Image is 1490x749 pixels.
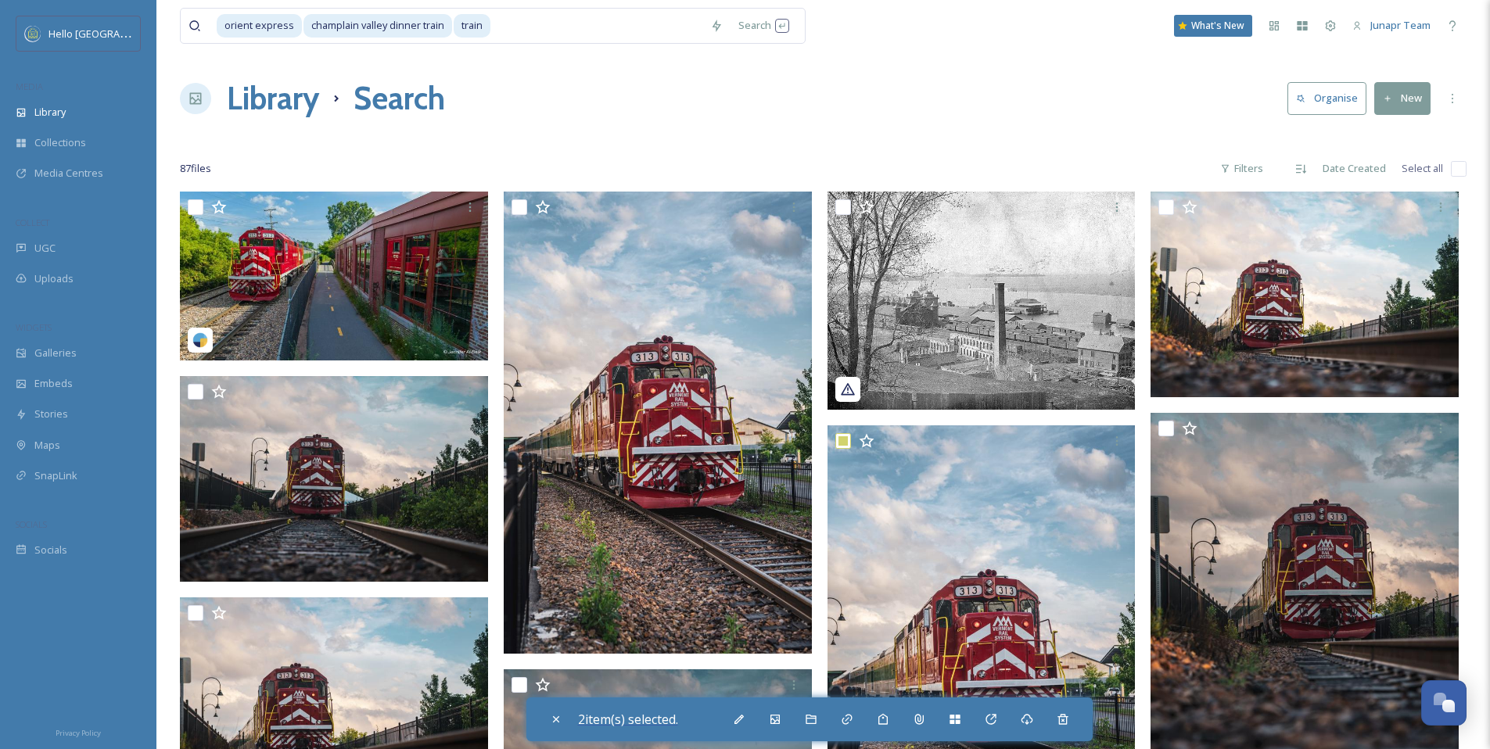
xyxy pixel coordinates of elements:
[828,192,1136,410] img: ac10ea31-bde8-928f-00f2-caa493c57d24.jpg
[34,407,68,421] span: Stories
[192,332,208,348] img: snapsea-logo.png
[180,192,488,360] img: plasminojen-4726665.jpg
[354,75,445,122] h1: Search
[1374,82,1431,114] button: New
[1421,680,1467,726] button: Open Chat
[34,376,73,391] span: Embeds
[16,217,49,228] span: COLLECT
[227,75,319,122] a: Library
[1151,192,1459,397] img: Champlain Valley Dinner Train (14).jpg
[34,438,60,453] span: Maps
[34,135,86,150] span: Collections
[180,161,211,176] span: 87 file s
[1174,15,1252,37] a: What's New
[34,241,56,256] span: UGC
[731,10,797,41] div: Search
[34,346,77,360] span: Galleries
[1315,153,1394,184] div: Date Created
[56,728,101,738] span: Privacy Policy
[1370,18,1431,32] span: Junapr Team
[48,26,174,41] span: Hello [GEOGRAPHIC_DATA]
[504,192,812,654] img: Courtesy-of-Hello-Burlington-Photo-by-Nick-Edwards03709-1400x2100-82f816d0-7d08-4f4c-9a76-8afa2f1...
[25,26,41,41] img: images.png
[180,376,488,582] img: Champlain Valley Dinner Train (26).jpg
[1212,153,1271,184] div: Filters
[578,711,678,728] span: 2 item(s) selected.
[34,166,103,181] span: Media Centres
[454,14,490,37] span: train
[1345,10,1438,41] a: Junapr Team
[34,271,74,286] span: Uploads
[34,105,66,120] span: Library
[56,722,101,741] a: Privacy Policy
[1287,82,1366,114] button: Organise
[34,543,67,557] span: Socials
[303,14,452,37] span: champlain valley dinner train
[16,321,52,333] span: WIDGETS
[1402,161,1443,176] span: Select all
[34,468,77,483] span: SnapLink
[16,81,43,92] span: MEDIA
[217,14,302,37] span: orient express
[16,518,47,530] span: SOCIALS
